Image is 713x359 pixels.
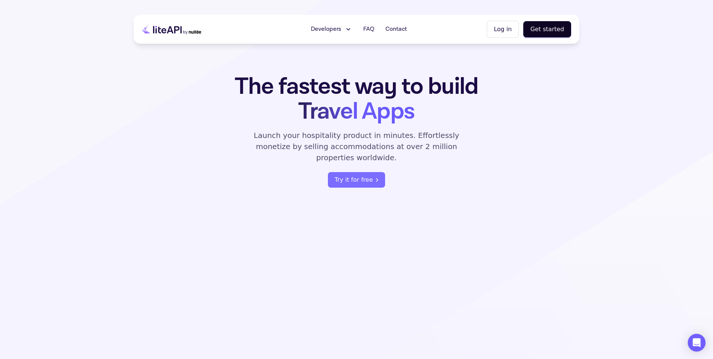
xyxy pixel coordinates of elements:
span: Contact [385,25,407,34]
button: Get started [523,21,571,37]
button: Developers [306,22,356,37]
span: FAQ [363,25,374,34]
button: Log in [487,21,519,38]
a: Contact [381,22,411,37]
a: FAQ [359,22,379,37]
span: Travel Apps [298,96,414,127]
h1: The fastest way to build [211,74,502,124]
p: Launch your hospitality product in minutes. Effortlessly monetize by selling accommodations at ov... [245,130,468,163]
button: Try it for free [328,172,385,188]
a: register [328,172,385,188]
span: Developers [311,25,341,34]
div: Open Intercom Messenger [688,334,706,352]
